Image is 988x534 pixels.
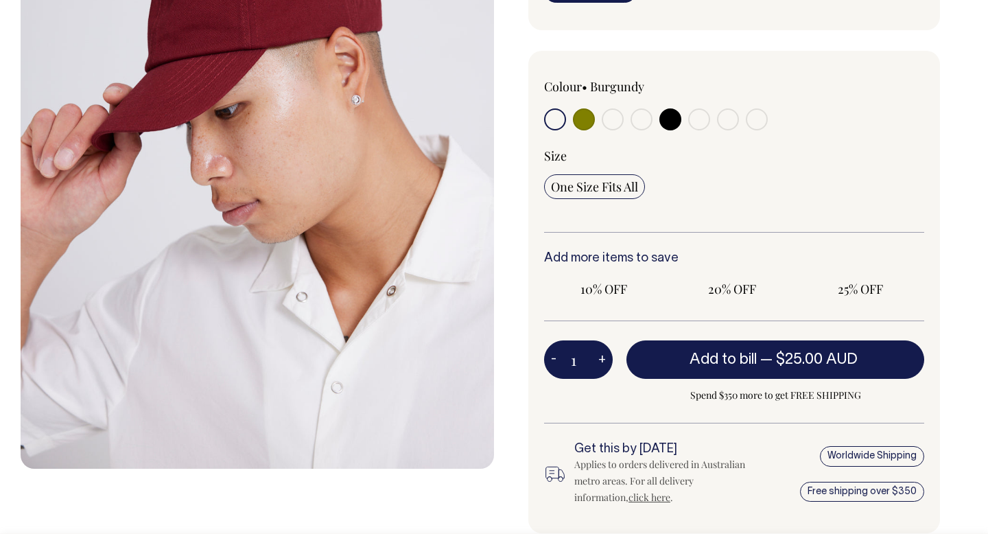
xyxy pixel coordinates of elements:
[551,178,638,195] span: One Size Fits All
[626,340,924,379] button: Add to bill —$25.00 AUD
[551,281,657,297] span: 10% OFF
[800,277,920,301] input: 25% OFF
[544,148,924,164] div: Size
[574,456,751,506] div: Applies to orders delivered in Australian metro areas. For all delivery information, .
[544,252,924,266] h6: Add more items to save
[582,78,587,95] span: •
[544,78,696,95] div: Colour
[760,353,861,367] span: —
[574,443,751,456] h6: Get this by [DATE]
[626,387,924,404] span: Spend $350 more to get FREE SHIPPING
[591,346,613,373] button: +
[807,281,913,297] span: 25% OFF
[544,174,645,199] input: One Size Fits All
[690,353,757,367] span: Add to bill
[628,491,670,504] a: click here
[544,346,563,373] button: -
[776,353,858,367] span: $25.00 AUD
[672,277,792,301] input: 20% OFF
[590,78,644,95] label: Burgundy
[544,277,664,301] input: 10% OFF
[679,281,786,297] span: 20% OFF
